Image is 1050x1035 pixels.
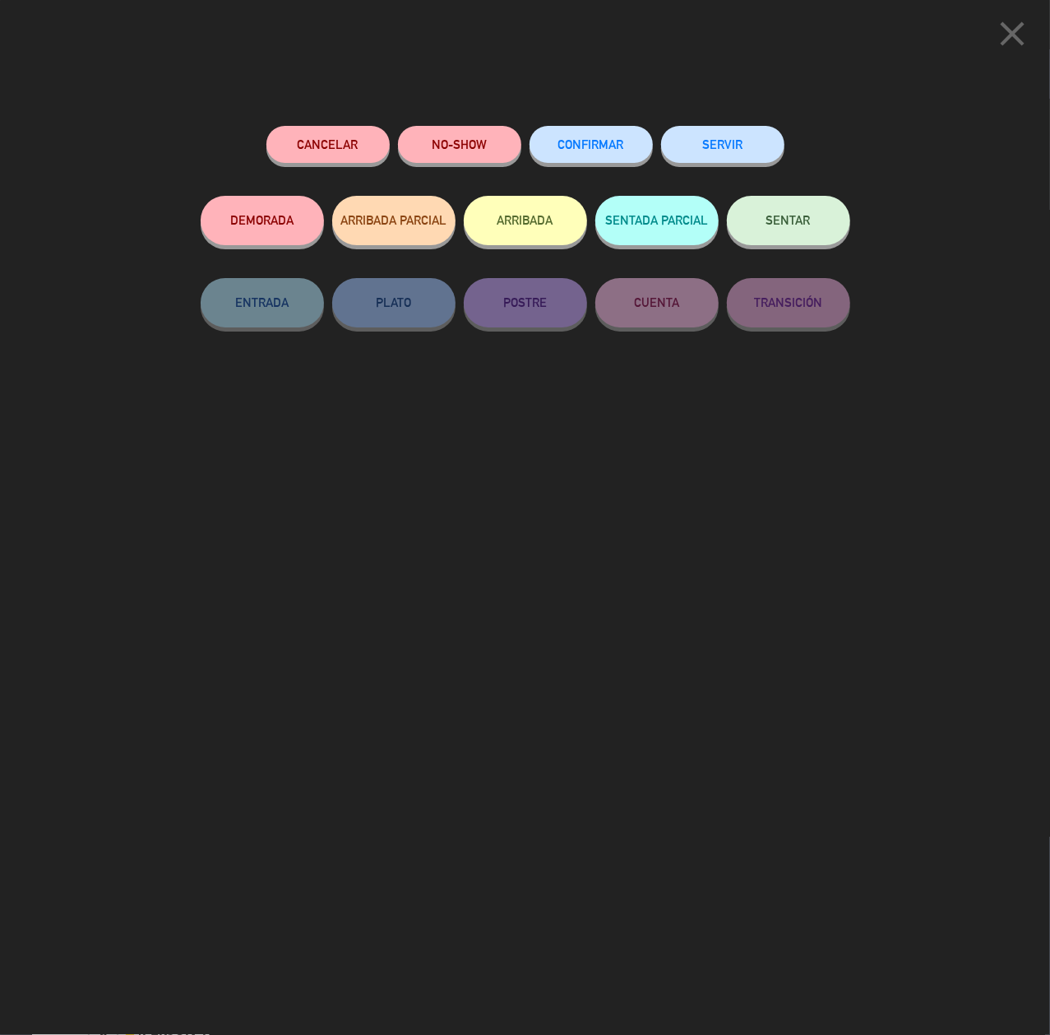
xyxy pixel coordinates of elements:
[340,213,446,227] span: ARRIBADA PARCIAL
[661,126,784,163] button: SERVIR
[766,213,811,227] span: SENTAR
[266,126,390,163] button: Cancelar
[464,278,587,327] button: POSTRE
[987,12,1038,61] button: close
[558,137,624,151] span: CONFIRMAR
[398,126,521,163] button: NO-SHOW
[464,196,587,245] button: ARRIBADA
[201,278,324,327] button: ENTRADA
[332,196,456,245] button: ARRIBADA PARCIAL
[201,196,324,245] button: DEMORADA
[727,196,850,245] button: SENTAR
[727,278,850,327] button: TRANSICIÓN
[595,278,719,327] button: CUENTA
[530,126,653,163] button: CONFIRMAR
[595,196,719,245] button: SENTADA PARCIAL
[992,13,1033,54] i: close
[332,278,456,327] button: PLATO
